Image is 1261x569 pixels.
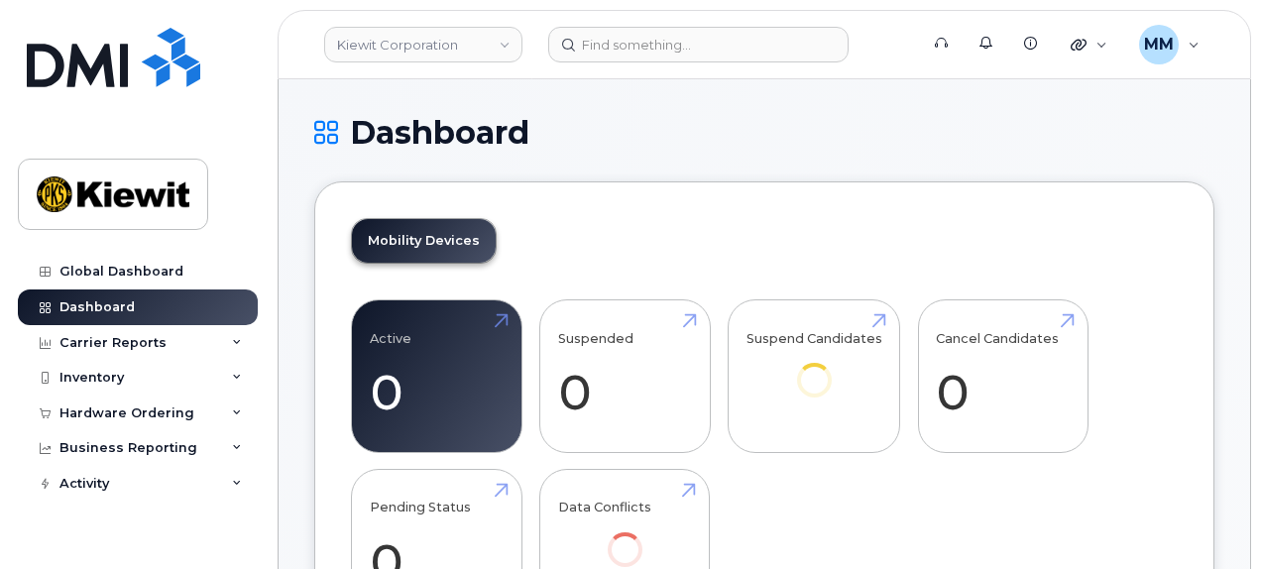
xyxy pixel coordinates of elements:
[558,311,692,442] a: Suspended 0
[936,311,1070,442] a: Cancel Candidates 0
[746,311,882,425] a: Suspend Candidates
[314,115,1214,150] h1: Dashboard
[370,311,504,442] a: Active 0
[352,219,496,263] a: Mobility Devices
